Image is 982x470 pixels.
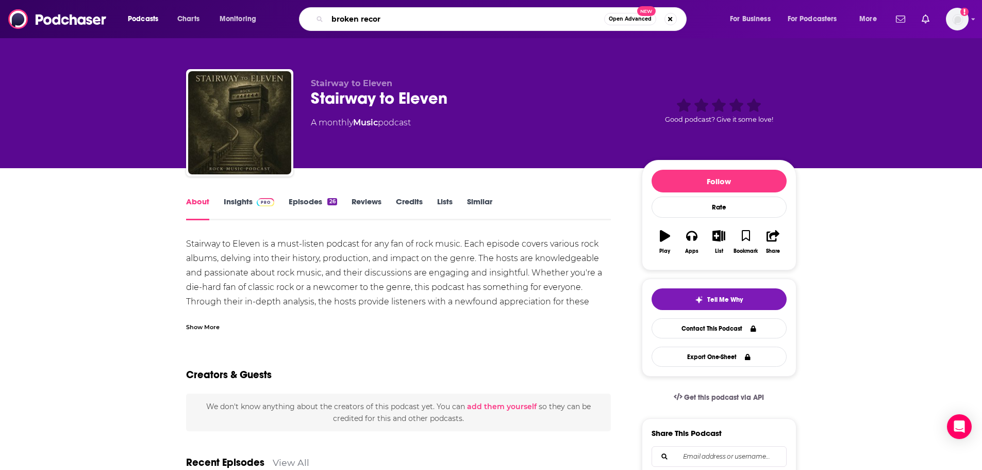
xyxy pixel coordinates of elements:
[652,223,678,261] button: Play
[685,248,698,254] div: Apps
[788,12,837,26] span: For Podcasters
[733,223,759,261] button: Bookmark
[289,197,337,220] a: Episodes26
[918,10,934,28] a: Show notifications dropdown
[186,197,209,220] a: About
[637,6,656,16] span: New
[273,457,309,468] a: View All
[467,402,537,411] button: add them yourself
[309,7,696,31] div: Search podcasts, credits, & more...
[684,393,764,402] span: Get this podcast via API
[437,197,453,220] a: Lists
[678,223,705,261] button: Apps
[177,12,199,26] span: Charts
[186,368,272,381] h2: Creators & Guests
[311,78,392,88] span: Stairway to Eleven
[859,12,877,26] span: More
[652,347,787,367] button: Export One-Sheet
[665,116,773,123] span: Good podcast? Give it some love!
[188,71,291,174] img: Stairway to Eleven
[947,414,972,439] div: Open Intercom Messenger
[766,248,780,254] div: Share
[171,11,206,27] a: Charts
[960,8,969,16] svg: Add a profile image
[396,197,423,220] a: Credits
[327,198,337,205] div: 26
[946,8,969,30] span: Logged in as staciakirby
[121,11,172,27] button: open menu
[642,78,796,142] div: Good podcast? Give it some love!
[652,318,787,338] a: Contact This Podcast
[946,8,969,30] img: User Profile
[652,428,722,438] h3: Share This Podcast
[609,17,652,22] span: Open Advanced
[220,12,256,26] span: Monitoring
[604,13,656,25] button: Open AdvancedNew
[353,118,378,127] a: Music
[665,385,773,410] a: Get this podcast via API
[715,248,723,254] div: List
[467,197,492,220] a: Similar
[652,288,787,310] button: tell me why sparkleTell Me Why
[206,402,591,423] span: We don't know anything about the creators of this podcast yet . You can so they can be credited f...
[781,11,852,27] button: open menu
[186,237,611,338] div: Stairway to Eleven is a must-listen podcast for any fan of rock music. Each episode covers variou...
[257,198,275,206] img: Podchaser Pro
[730,12,771,26] span: For Business
[311,117,411,129] div: A monthly podcast
[734,248,758,254] div: Bookmark
[759,223,786,261] button: Share
[652,197,787,218] div: Rate
[212,11,270,27] button: open menu
[352,197,381,220] a: Reviews
[128,12,158,26] span: Podcasts
[695,296,703,304] img: tell me why sparkle
[224,197,275,220] a: InsightsPodchaser Pro
[852,11,890,27] button: open menu
[652,170,787,192] button: Follow
[660,447,778,466] input: Email address or username...
[327,11,604,27] input: Search podcasts, credits, & more...
[186,456,264,469] a: Recent Episodes
[946,8,969,30] button: Show profile menu
[723,11,784,27] button: open menu
[707,296,743,304] span: Tell Me Why
[652,446,787,467] div: Search followers
[659,248,670,254] div: Play
[705,223,732,261] button: List
[8,9,107,29] img: Podchaser - Follow, Share and Rate Podcasts
[892,10,909,28] a: Show notifications dropdown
